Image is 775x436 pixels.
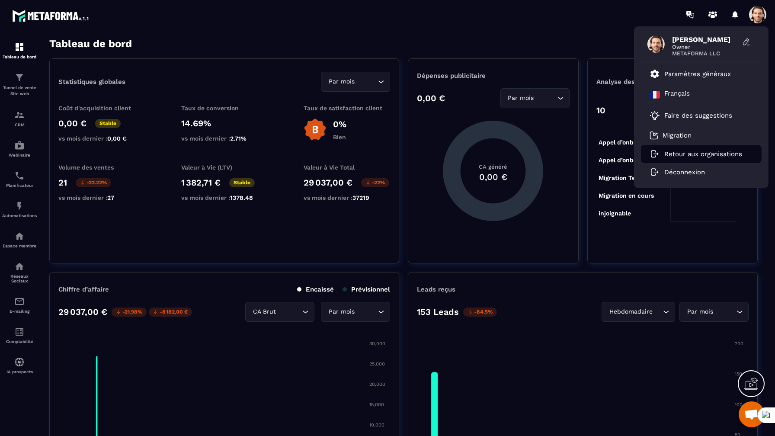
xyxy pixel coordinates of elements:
span: 2.71% [230,135,247,142]
div: Search for option [245,302,314,322]
a: accountantaccountantComptabilité [2,320,37,350]
input: Search for option [536,93,555,103]
p: Migration [663,131,692,139]
img: email [14,296,25,307]
p: Comptabilité [2,339,37,344]
p: 153 Leads [417,307,459,317]
img: b-badge-o.b3b20ee6.svg [304,118,327,141]
p: 0% [333,119,346,129]
div: Search for option [602,302,675,322]
p: Webinaire [2,153,37,157]
span: Par mois [327,307,356,317]
p: vs mois dernier : [304,194,390,201]
p: -8 182,00 € [149,308,192,317]
p: Bien [333,134,346,141]
input: Search for option [715,307,734,317]
span: Par mois [685,307,715,317]
a: Faire des suggestions [650,110,742,121]
p: Prévisionnel [343,285,390,293]
a: schedulerschedulerPlanificateur [2,164,37,194]
p: Dépenses publicitaire [417,72,569,80]
p: CRM [2,122,37,127]
img: accountant [14,327,25,337]
p: Déconnexion [664,168,705,176]
p: Taux de satisfaction client [304,105,390,112]
p: Planificateur [2,183,37,188]
p: Français [664,90,690,100]
p: Espace membre [2,244,37,248]
tspan: 200 [735,341,743,346]
tspan: 10,000 [369,422,384,428]
p: vs mois dernier : [58,135,145,142]
p: 29 037,00 € [58,307,107,317]
p: Volume des ventes [58,164,145,171]
p: -22.22% [76,178,111,187]
img: automations [14,231,25,241]
p: -21.98% [112,308,147,317]
span: 37219 [352,194,369,201]
span: Par mois [506,93,536,103]
p: Chiffre d’affaire [58,285,109,293]
tspan: 15,000 [369,402,384,407]
img: scheduler [14,170,25,181]
img: automations [14,201,25,211]
a: automationsautomationsEspace membre [2,224,37,255]
span: CA Brut [251,307,278,317]
img: social-network [14,261,25,272]
span: Hebdomadaire [607,307,654,317]
tspan: Migration en cours [598,192,653,199]
img: formation [14,72,25,83]
p: vs mois dernier : [58,194,145,201]
span: Par mois [327,77,356,87]
p: Automatisations [2,213,37,218]
p: 14.69% [181,118,268,128]
div: Search for option [500,88,570,108]
p: Paramètres généraux [664,70,731,78]
p: IA prospects [2,369,37,374]
span: 27 [107,194,114,201]
p: Statistiques globales [58,78,125,86]
tspan: injoignable [598,210,631,217]
img: formation [14,42,25,52]
div: Search for option [321,302,390,322]
p: Encaissé [297,285,334,293]
p: Coût d'acquisition client [58,105,145,112]
p: Taux de conversion [181,105,268,112]
p: 0,00 € [417,93,445,103]
a: emailemailE-mailing [2,290,37,320]
p: 21 [58,177,67,188]
p: Valeur à Vie (LTV) [181,164,268,171]
a: automationsautomationsWebinaire [2,134,37,164]
p: -84.5% [463,308,497,317]
tspan: 100 [735,402,743,407]
a: social-networksocial-networkRéseaux Sociaux [2,255,37,290]
span: 1378.48 [230,194,253,201]
p: 1 382,71 € [181,177,221,188]
p: Valeur à Vie Total [304,164,390,171]
p: Tunnel de vente Site web [2,85,37,97]
tspan: 30,000 [369,341,385,346]
a: formationformationTableau de bord [2,35,37,66]
input: Search for option [356,307,376,317]
a: Mở cuộc trò chuyện [739,401,765,427]
a: automationsautomationsAutomatisations [2,194,37,224]
tspan: 25,000 [369,361,385,367]
tspan: Appel d’onboarding p... [598,139,666,146]
p: 29 037,00 € [304,177,352,188]
span: [PERSON_NAME] [672,35,737,44]
a: Retour aux organisations [650,150,742,158]
p: Stable [229,178,255,187]
a: formationformationTunnel de vente Site web [2,66,37,103]
a: Paramètres généraux [650,69,731,79]
input: Search for option [278,307,300,317]
p: Faire des suggestions [664,112,732,119]
img: formation [14,110,25,120]
div: Search for option [679,302,749,322]
input: Search for option [356,77,376,87]
img: logo [12,8,90,23]
p: -22% [361,178,389,187]
p: Réseaux Sociaux [2,274,37,283]
h3: Tableau de bord [49,38,132,50]
p: vs mois dernier : [181,194,268,201]
img: automations [14,357,25,367]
